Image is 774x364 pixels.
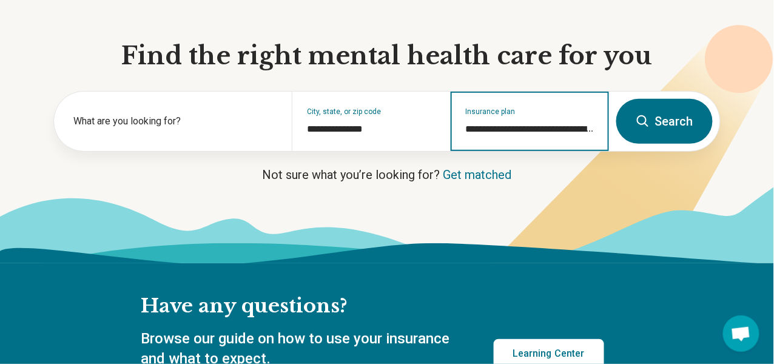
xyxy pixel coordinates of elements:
[443,167,512,182] a: Get matched
[616,99,713,144] button: Search
[53,40,721,72] h1: Find the right mental health care for you
[53,166,721,183] p: Not sure what you’re looking for?
[73,114,277,129] label: What are you looking for?
[141,294,604,319] h2: Have any questions?
[723,315,759,352] div: Open chat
